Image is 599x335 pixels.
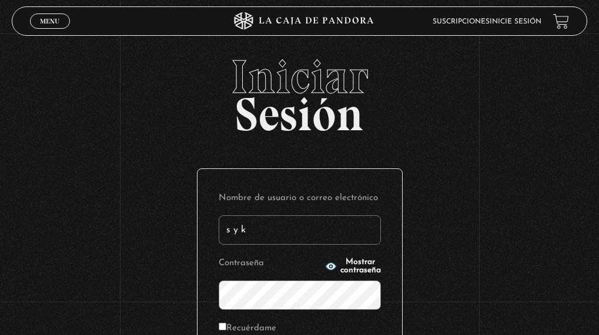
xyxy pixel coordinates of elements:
label: Contraseña [219,255,322,271]
a: Inicie sesión [490,18,541,25]
button: Mostrar contraseña [325,258,381,275]
span: Mostrar contraseña [340,258,381,275]
span: Iniciar [12,53,587,100]
span: Cerrar [36,28,64,36]
span: Menu [40,18,59,25]
input: Recuérdame [219,323,226,330]
h2: Sesión [12,53,587,128]
a: Suscripciones [433,18,490,25]
label: Nombre de usuario o correo electrónico [219,190,381,206]
a: View your shopping cart [553,13,569,29]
